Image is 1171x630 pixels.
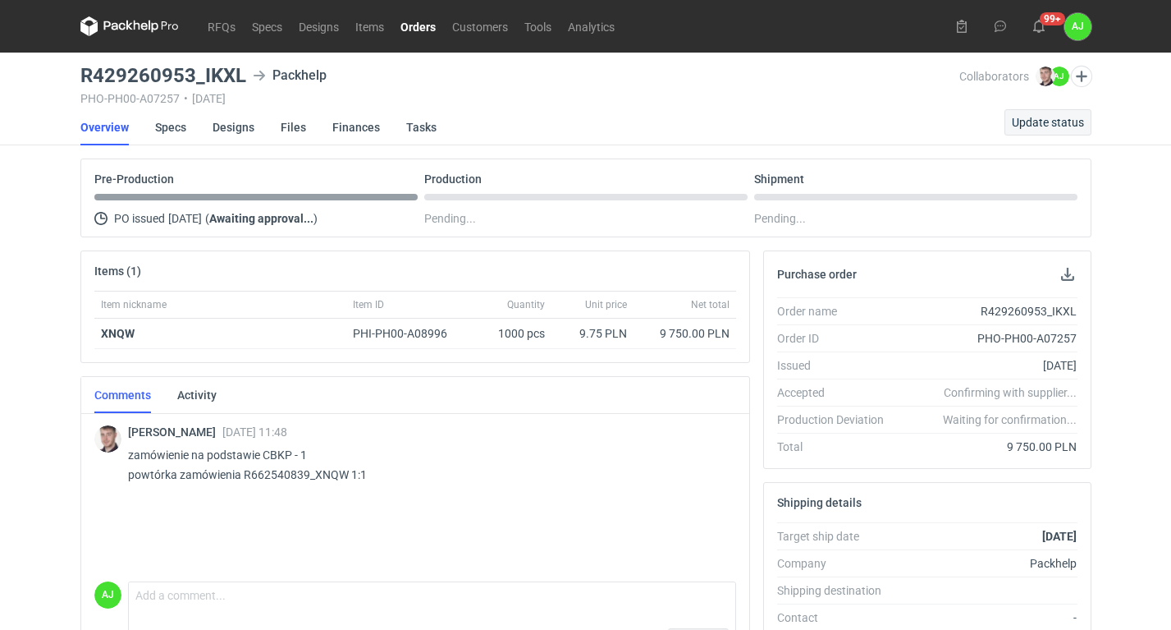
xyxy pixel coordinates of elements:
p: zamówienie na podstawie CBKP - 1 powtórka zamówienia R662540839_XNQW 1:1 [128,445,723,485]
a: Designs [290,16,347,36]
span: ( [205,212,209,225]
svg: Packhelp Pro [80,16,179,36]
strong: [DATE] [1042,530,1077,543]
a: Customers [444,16,516,36]
a: Orders [392,16,444,36]
div: PO issued [94,209,418,228]
span: ) [313,212,318,225]
div: PHO-PH00-A07257 [897,330,1077,347]
strong: Awaiting approval... [209,212,313,225]
div: Issued [777,357,897,374]
div: 9.75 PLN [558,325,627,342]
span: • [184,92,188,105]
img: Maciej Sikora [94,425,121,453]
div: Order name [777,303,897,320]
p: Shipment [754,172,804,186]
button: AJ [1064,13,1091,40]
span: [DATE] 11:48 [222,425,287,439]
a: Specs [155,109,186,145]
figcaption: AJ [94,582,121,609]
div: R429260953_IKXL [897,303,1077,320]
div: Company [777,555,897,572]
div: Pending... [754,209,1077,228]
div: PHO-PH00-A07257 [DATE] [80,92,959,105]
button: Edit collaborators [1070,66,1091,87]
button: Download PO [1058,264,1077,284]
a: Comments [94,377,151,413]
button: 99+ [1026,13,1052,39]
div: Packhelp [253,66,327,85]
span: Unit price [585,298,627,311]
span: [DATE] [168,209,202,228]
a: Tasks [406,109,437,145]
a: Finances [332,109,380,145]
span: [PERSON_NAME] [128,425,222,439]
div: Anna Jesiołkiewicz [94,582,121,609]
a: Specs [244,16,290,36]
div: Accepted [777,384,897,401]
span: Pending... [424,209,476,228]
span: Item ID [353,298,384,311]
span: Quantity [507,298,545,311]
div: 9 750.00 PLN [640,325,730,342]
p: Pre-Production [94,172,174,186]
h2: Shipping details [777,496,862,509]
span: Item nickname [101,298,167,311]
a: Tools [516,16,560,36]
div: Order ID [777,330,897,347]
p: Production [424,172,482,186]
div: PHI-PH00-A08996 [353,325,463,342]
div: Total [777,439,897,455]
h2: Items (1) [94,264,141,278]
div: Anna Jesiołkiewicz [1064,13,1091,40]
em: Confirming with supplier... [944,386,1077,399]
span: Update status [1012,117,1084,128]
div: Target ship date [777,528,897,545]
a: Files [281,109,306,145]
div: Packhelp [897,555,1077,572]
div: 9 750.00 PLN [897,439,1077,455]
div: [DATE] [897,357,1077,374]
a: Items [347,16,392,36]
span: Collaborators [959,70,1029,83]
a: Analytics [560,16,623,36]
span: Net total [691,298,730,311]
img: Maciej Sikora [1036,67,1055,86]
a: Activity [177,377,217,413]
div: Contact [777,609,897,626]
strong: XNQW [101,327,135,340]
h2: Purchase order [777,268,857,281]
em: Waiting for confirmation... [943,412,1077,428]
figcaption: AJ [1050,67,1069,86]
a: Designs [213,109,254,145]
a: Overview [80,109,129,145]
div: Production Deviation [777,412,897,428]
h3: R429260953_IKXL [80,66,246,85]
div: - [897,609,1077,626]
a: RFQs [199,16,244,36]
div: 1000 pcs [469,319,551,349]
button: Update status [1004,109,1091,136]
div: Shipping destination [777,582,897,599]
